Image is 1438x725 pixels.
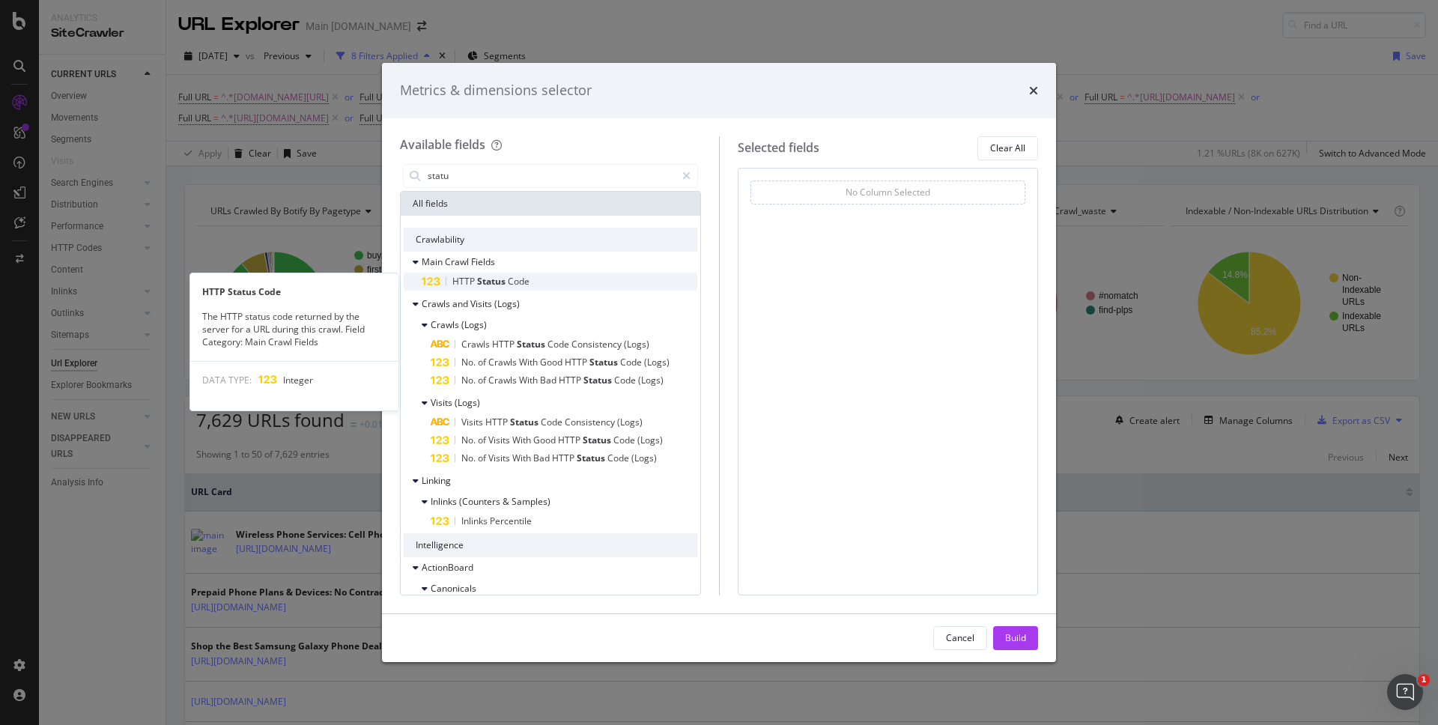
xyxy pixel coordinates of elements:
[461,338,492,351] span: Crawls
[461,374,478,386] span: No.
[461,434,478,446] span: No.
[478,452,488,464] span: of
[644,356,670,368] span: (Logs)
[494,297,520,310] span: (Logs)
[422,297,452,310] span: Crawls
[631,452,657,464] span: (Logs)
[490,515,532,527] span: Percentile
[461,515,490,527] span: Inlinks
[478,434,488,446] span: of
[990,142,1025,154] div: Clear All
[461,318,487,331] span: (Logs)
[431,318,461,331] span: Crawls
[512,452,533,464] span: With
[607,452,631,464] span: Code
[471,255,495,268] span: Fields
[512,434,533,446] span: With
[492,338,517,351] span: HTTP
[452,275,477,288] span: HTTP
[422,255,445,268] span: Main
[533,434,558,446] span: Good
[577,452,607,464] span: Status
[461,356,478,368] span: No.
[422,474,451,487] span: Linking
[565,356,589,368] span: HTTP
[485,416,510,428] span: HTTP
[400,81,592,100] div: Metrics & dimensions selector
[519,356,540,368] span: With
[488,374,519,386] span: Crawls
[512,495,550,508] span: Samples)
[461,416,485,428] span: Visits
[933,626,987,650] button: Cancel
[1418,674,1430,686] span: 1
[461,452,478,464] span: No.
[404,533,697,557] div: Intelligence
[533,452,552,464] span: Bad
[431,495,459,508] span: Inlinks
[547,338,571,351] span: Code
[589,356,620,368] span: Status
[510,416,541,428] span: Status
[637,434,663,446] span: (Logs)
[993,626,1038,650] button: Build
[565,416,617,428] span: Consistency
[488,434,512,446] span: Visits
[614,374,638,386] span: Code
[508,275,530,288] span: Code
[477,275,508,288] span: Status
[946,631,974,644] div: Cancel
[404,228,697,252] div: Crawlability
[445,255,471,268] span: Crawl
[459,495,503,508] span: (Counters
[382,63,1056,662] div: modal
[583,374,614,386] span: Status
[620,356,644,368] span: Code
[540,374,559,386] span: Bad
[846,186,930,198] div: No Column Selected
[190,310,398,348] div: The HTTP status code returned by the server for a URL during this crawl. Field Category: Main Cra...
[400,136,485,153] div: Available fields
[571,338,624,351] span: Consistency
[401,192,700,216] div: All fields
[624,338,649,351] span: (Logs)
[478,374,488,386] span: of
[431,396,455,409] span: Visits
[452,297,470,310] span: and
[470,297,494,310] span: Visits
[1005,631,1026,644] div: Build
[1029,81,1038,100] div: times
[426,165,676,187] input: Search by field name
[613,434,637,446] span: Code
[541,416,565,428] span: Code
[738,139,819,157] div: Selected fields
[455,396,480,409] span: (Logs)
[519,374,540,386] span: With
[478,356,488,368] span: of
[488,452,512,464] span: Visits
[977,136,1038,160] button: Clear All
[503,495,512,508] span: &
[558,434,583,446] span: HTTP
[190,285,398,298] div: HTTP Status Code
[540,356,565,368] span: Good
[552,452,577,464] span: HTTP
[422,561,473,574] span: ActionBoard
[488,356,519,368] span: Crawls
[559,374,583,386] span: HTTP
[1387,674,1423,710] iframe: Intercom live chat
[431,582,476,595] span: Canonicals
[583,434,613,446] span: Status
[617,416,643,428] span: (Logs)
[517,338,547,351] span: Status
[638,374,664,386] span: (Logs)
